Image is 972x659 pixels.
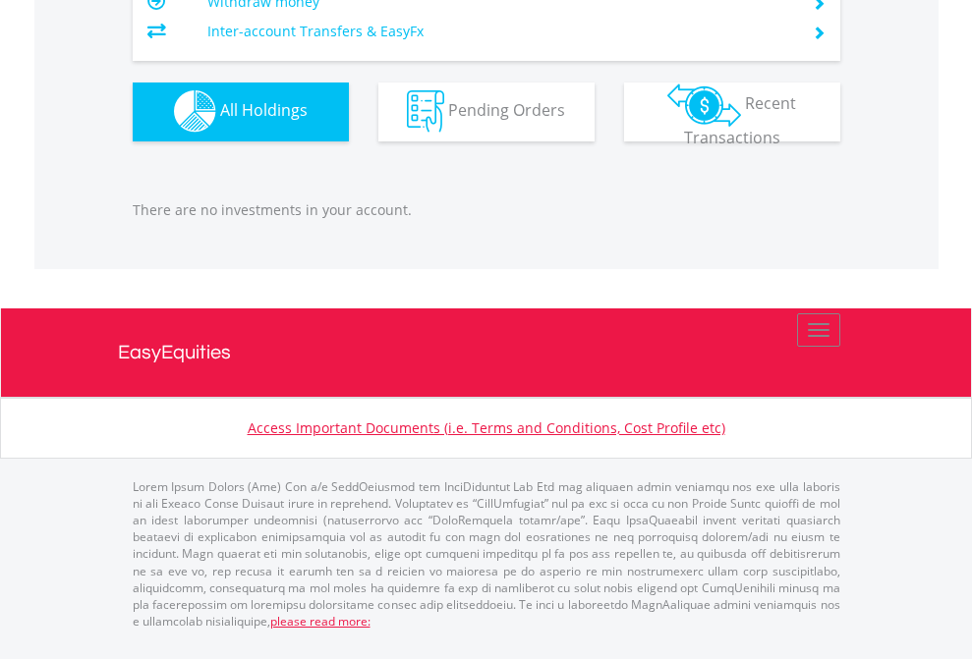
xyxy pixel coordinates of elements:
[248,418,725,437] a: Access Important Documents (i.e. Terms and Conditions, Cost Profile etc)
[378,82,595,141] button: Pending Orders
[667,83,741,127] img: transactions-zar-wht.png
[220,99,308,121] span: All Holdings
[684,92,797,148] span: Recent Transactions
[133,200,840,220] p: There are no investments in your account.
[118,308,855,397] a: EasyEquities
[448,99,565,121] span: Pending Orders
[624,82,840,141] button: Recent Transactions
[207,17,788,46] td: Inter-account Transfers & EasyFx
[133,82,349,141] button: All Holdings
[174,90,216,133] img: holdings-wht.png
[133,478,840,630] p: Lorem Ipsum Dolors (Ame) Con a/e SeddOeiusmod tem InciDiduntut Lab Etd mag aliquaen admin veniamq...
[407,90,444,133] img: pending_instructions-wht.png
[270,613,371,630] a: please read more:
